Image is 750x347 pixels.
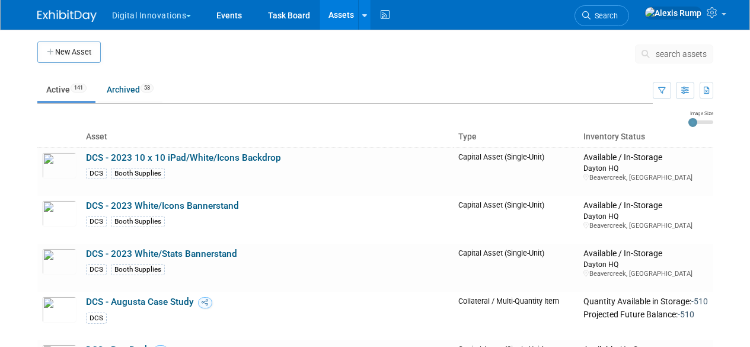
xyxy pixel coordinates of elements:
div: Beavercreek, [GEOGRAPHIC_DATA] [583,269,708,278]
div: DCS [86,313,107,324]
td: Collateral / Multi-Quantity Item [454,292,579,340]
a: DCS - 2023 10 x 10 iPad/White/Icons Backdrop [86,152,281,163]
div: Dayton HQ [583,259,708,269]
img: ExhibitDay [37,10,97,22]
div: Dayton HQ [583,211,708,221]
td: Capital Asset (Single-Unit) [454,147,579,196]
button: search assets [635,44,713,63]
span: 53 [141,84,154,93]
span: 141 [71,84,87,93]
div: Available / In-Storage [583,152,708,163]
a: Archived53 [98,78,162,101]
div: Available / In-Storage [583,249,708,259]
th: Type [454,127,579,147]
a: DCS - 2023 White/Icons Bannerstand [86,200,239,211]
div: Quantity Available in Storage: [583,297,708,307]
div: DCS [86,168,107,179]
span: Search [591,11,618,20]
img: Alexis Rump [644,7,702,20]
div: Booth Supplies [111,168,165,179]
a: Active141 [37,78,95,101]
a: DCS - Augusta Case Study [86,297,194,307]
a: DCS - 2023 White/Stats Bannerstand [86,249,237,259]
div: Projected Future Balance: [583,307,708,320]
div: Dayton HQ [583,163,708,173]
div: DCS [86,216,107,227]
div: Available / In-Storage [583,200,708,211]
th: Asset [81,127,454,147]
td: Capital Asset (Single-Unit) [454,244,579,292]
div: Booth Supplies [111,264,165,275]
div: Beavercreek, [GEOGRAPHIC_DATA] [583,173,708,182]
span: -510 [678,310,694,319]
span: -510 [691,297,708,306]
div: DCS [86,264,107,275]
div: Booth Supplies [111,216,165,227]
button: New Asset [37,42,101,63]
a: Search [575,5,629,26]
td: Capital Asset (Single-Unit) [454,196,579,244]
div: Beavercreek, [GEOGRAPHIC_DATA] [583,221,708,230]
span: search assets [656,49,707,59]
div: Image Size [688,110,713,117]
